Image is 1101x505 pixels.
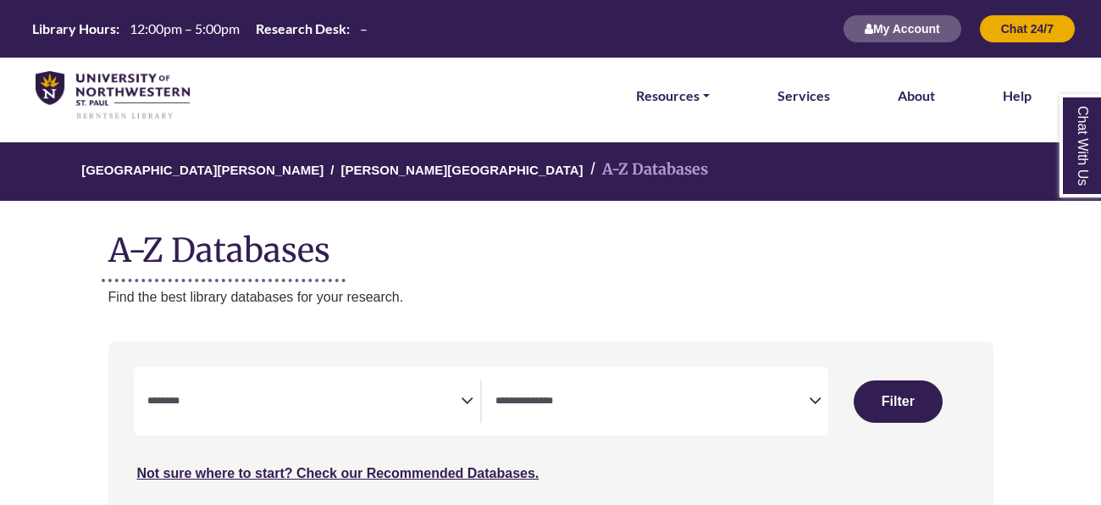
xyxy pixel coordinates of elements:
img: library_home [36,71,190,120]
button: My Account [843,14,962,43]
a: About [898,85,935,107]
span: – [360,20,368,36]
h1: A-Z Databases [108,218,993,269]
a: Help [1003,85,1032,107]
textarea: Search [495,396,809,409]
a: Not sure where to start? Check our Recommended Databases. [137,466,539,480]
p: Find the best library databases for your research. [108,286,993,308]
a: Services [777,85,830,107]
textarea: Search [147,396,461,409]
table: Hours Today [25,19,374,36]
a: [PERSON_NAME][GEOGRAPHIC_DATA] [340,160,583,177]
li: A-Z Databases [584,158,708,182]
a: Hours Today [25,19,374,39]
th: Research Desk: [249,19,351,37]
a: My Account [843,21,962,36]
button: Submit for Search Results [854,380,943,423]
a: Resources [636,85,710,107]
a: Chat 24/7 [979,21,1076,36]
th: Library Hours: [25,19,120,37]
nav: breadcrumb [108,142,993,201]
a: [GEOGRAPHIC_DATA][PERSON_NAME] [81,160,324,177]
span: 12:00pm – 5:00pm [130,20,240,36]
button: Chat 24/7 [979,14,1076,43]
